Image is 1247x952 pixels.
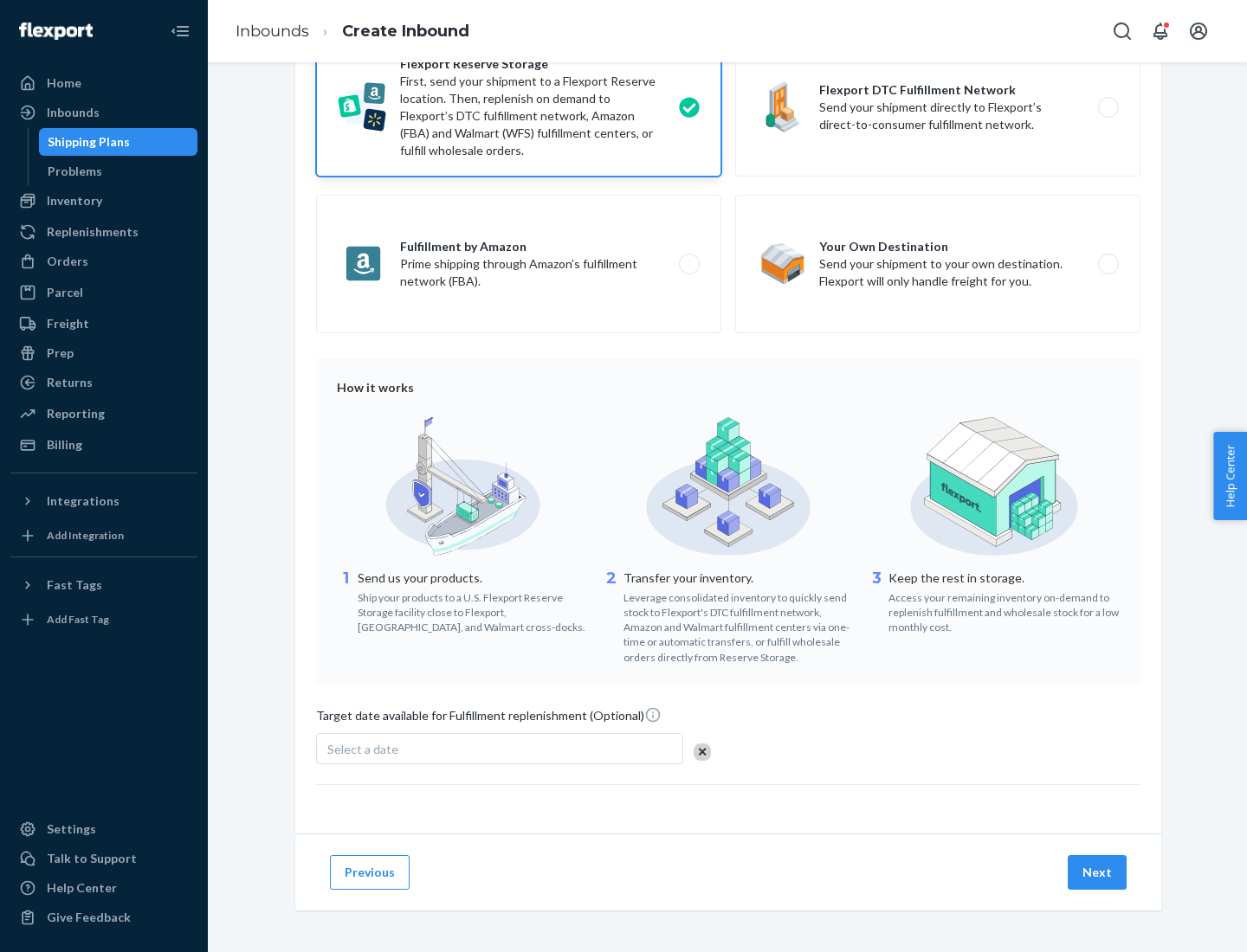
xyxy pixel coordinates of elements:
[10,845,197,872] a: Talk to Support
[337,379,1120,396] div: How it works
[10,69,197,97] a: Home
[603,568,620,665] div: 2
[10,606,197,634] a: Add Fast Tag
[10,815,197,843] a: Settings
[623,569,855,587] p: Transfer your inventory.
[47,104,100,121] div: Inbounds
[10,279,197,306] a: Parcel
[10,400,197,428] a: Reporting
[868,568,885,634] div: 3
[236,22,309,41] a: Inbounds
[337,568,354,634] div: 1
[39,158,198,185] a: Problems
[10,904,197,931] button: Give Feedback
[10,431,197,459] a: Billing
[358,569,589,587] p: Send us your products.
[330,855,410,890] button: Previous
[47,436,82,453] div: Billing
[47,405,105,422] div: Reporting
[888,569,1120,587] p: Keep the rest in storage.
[10,369,197,396] a: Returns
[47,253,88,270] div: Orders
[1143,14,1178,48] button: Open notifications
[48,163,102,180] div: Problems
[222,6,483,57] ol: breadcrumbs
[1213,432,1247,520] button: Help Center
[1105,14,1140,48] button: Open Search Box
[48,133,130,151] div: Shipping Plans
[47,344,74,362] div: Prep
[342,22,469,41] a: Create Inbound
[1181,14,1216,48] button: Open account menu
[47,909,131,926] div: Give Feedback
[47,223,139,241] div: Replenishments
[10,248,197,275] a: Orders
[47,492,120,510] div: Integrations
[10,571,197,599] button: Fast Tags
[10,99,197,126] a: Inbounds
[10,218,197,246] a: Replenishments
[888,587,1120,634] div: Access your remaining inventory on-demand to replenish fulfillment and wholesale stock for a low ...
[1068,855,1127,890] button: Next
[316,706,662,731] span: Target date available for Fulfillment replenishment (Optional)
[39,128,198,156] a: Shipping Plans
[47,850,137,867] div: Talk to Support
[10,874,197,902] a: Help Center
[623,587,855,665] div: Leverage consolidated inventory to quickly send stock to Flexport's DTC fulfillment network, Amaz...
[47,74,81,92] div: Home
[47,612,109,627] div: Add Fast Tag
[47,820,96,838] div: Settings
[163,14,197,48] button: Close Navigation
[47,528,124,543] div: Add Integration
[47,879,117,897] div: Help Center
[10,522,197,550] a: Add Integration
[327,742,398,756] span: Select a date
[47,284,83,301] div: Parcel
[10,339,197,367] a: Prep
[19,23,93,40] img: Flexport logo
[10,187,197,215] a: Inventory
[10,487,197,515] button: Integrations
[358,587,589,634] div: Ship your products to a U.S. Flexport Reserve Storage facility close to Flexport, [GEOGRAPHIC_DAT...
[10,310,197,338] a: Freight
[47,374,93,391] div: Returns
[47,576,102,594] div: Fast Tags
[47,315,89,332] div: Freight
[47,192,102,209] div: Inventory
